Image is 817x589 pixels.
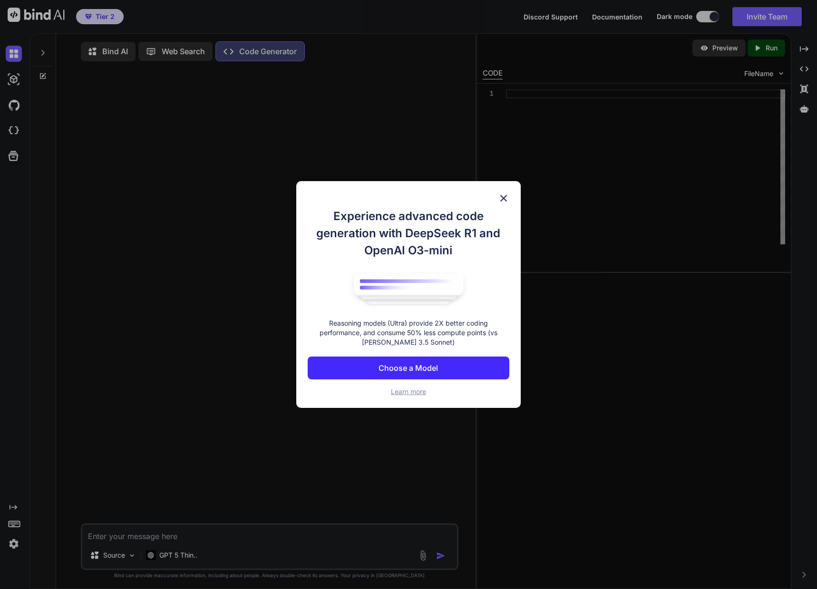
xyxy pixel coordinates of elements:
img: bind logo [347,269,470,309]
img: close [498,193,509,204]
h1: Experience advanced code generation with DeepSeek R1 and OpenAI O3-mini [308,208,509,259]
p: Reasoning models (Ultra) provide 2X better coding performance, and consume 50% less compute point... [308,319,509,347]
span: Learn more [391,387,426,396]
button: Choose a Model [308,357,509,379]
p: Choose a Model [379,362,438,374]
